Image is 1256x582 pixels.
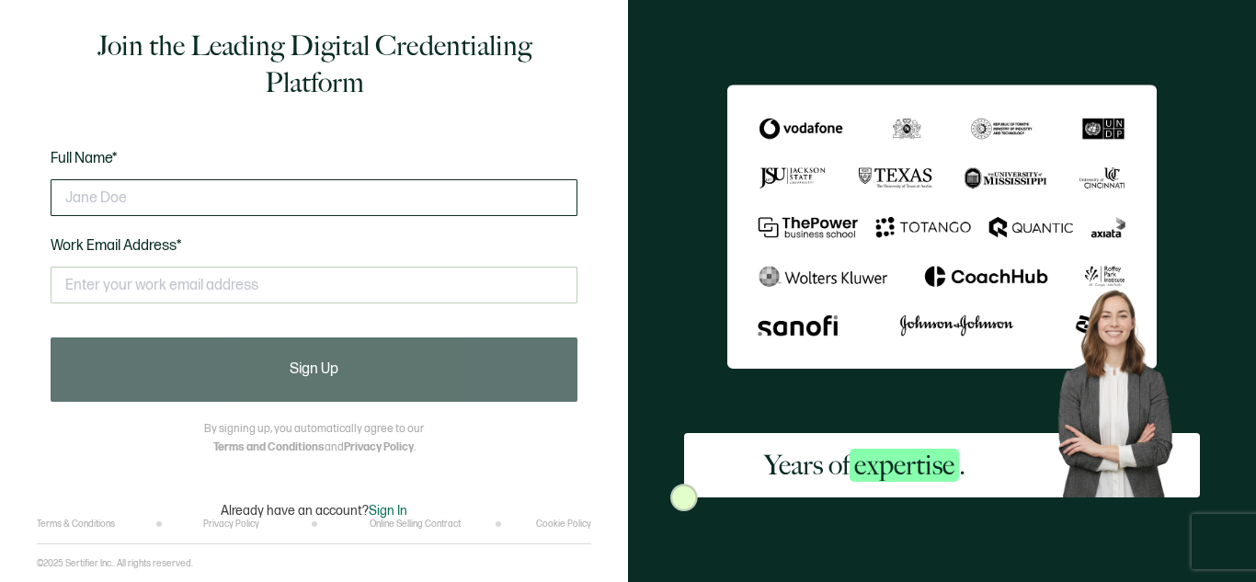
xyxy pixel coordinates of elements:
[850,449,959,482] span: expertise
[764,447,965,484] h2: Years of .
[213,440,325,454] a: Terms and Conditions
[51,179,577,216] input: Jane Doe
[204,420,424,457] p: By signing up, you automatically agree to our and .
[51,267,577,303] input: Enter your work email address
[1045,280,1200,496] img: Sertifier Signup - Years of <span class="strong-h">expertise</span>. Hero
[203,519,259,530] a: Privacy Policy
[37,519,115,530] a: Terms & Conditions
[727,85,1157,368] img: Sertifier Signup - Years of <span class="strong-h">expertise</span>.
[536,519,591,530] a: Cookie Policy
[37,558,193,569] p: ©2025 Sertifier Inc.. All rights reserved.
[369,503,407,519] span: Sign In
[344,440,414,454] a: Privacy Policy
[51,237,182,255] span: Work Email Address*
[290,362,338,377] span: Sign Up
[370,519,461,530] a: Online Selling Contract
[670,484,698,511] img: Sertifier Signup
[51,337,577,402] button: Sign Up
[51,150,118,167] span: Full Name*
[51,28,577,101] h1: Join the Leading Digital Credentialing Platform
[221,503,407,519] p: Already have an account?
